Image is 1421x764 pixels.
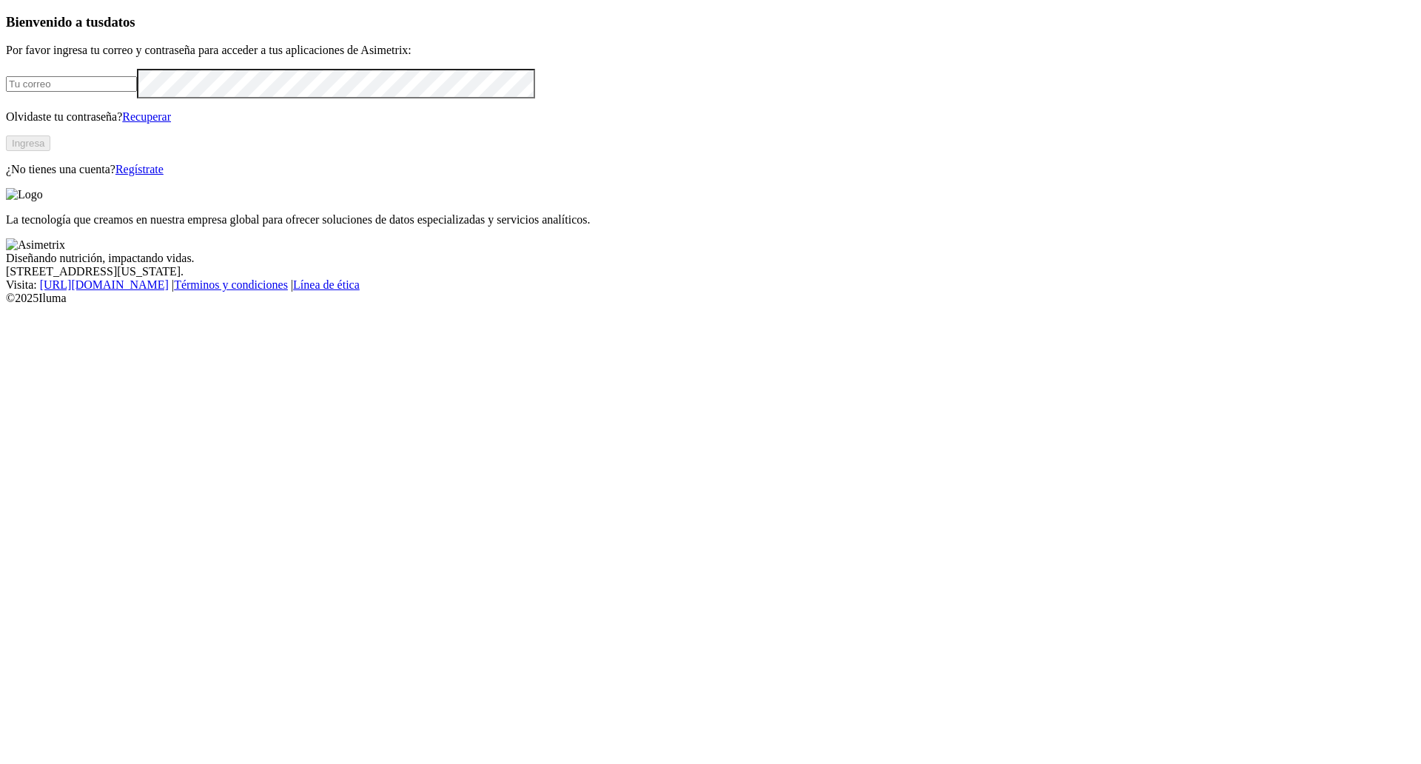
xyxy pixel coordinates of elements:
[174,278,288,291] a: Términos y condiciones
[6,188,43,201] img: Logo
[6,213,1415,227] p: La tecnología que creamos en nuestra empresa global para ofrecer soluciones de datos especializad...
[293,278,360,291] a: Línea de ética
[122,110,171,123] a: Recuperar
[115,163,164,175] a: Regístrate
[40,278,169,291] a: [URL][DOMAIN_NAME]
[6,238,65,252] img: Asimetrix
[6,44,1415,57] p: Por favor ingresa tu correo y contraseña para acceder a tus aplicaciones de Asimetrix:
[104,14,135,30] span: datos
[6,278,1415,292] div: Visita : | |
[6,252,1415,265] div: Diseñando nutrición, impactando vidas.
[6,135,50,151] button: Ingresa
[6,110,1415,124] p: Olvidaste tu contraseña?
[6,163,1415,176] p: ¿No tienes una cuenta?
[6,76,137,92] input: Tu correo
[6,265,1415,278] div: [STREET_ADDRESS][US_STATE].
[6,292,1415,305] div: © 2025 Iluma
[6,14,1415,30] h3: Bienvenido a tus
